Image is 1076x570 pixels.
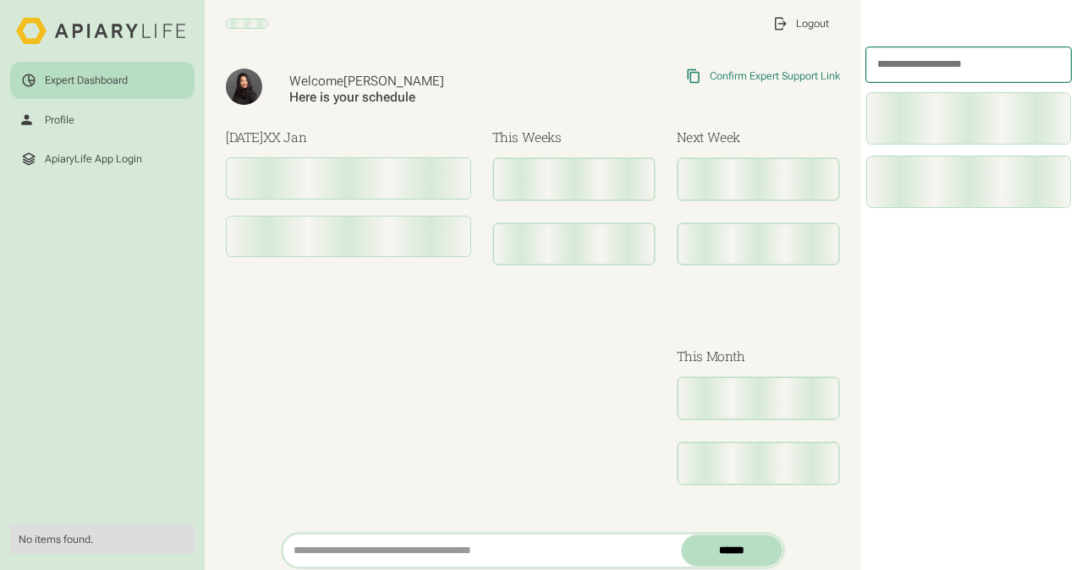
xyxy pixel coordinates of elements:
span: XX Jan [263,129,307,145]
h3: Next Week [677,128,840,147]
div: Expert Dashboard [45,74,128,87]
div: Profile [45,113,74,127]
div: Confirm Expert Support Link [710,69,840,83]
a: ApiaryLife App Login [10,140,194,177]
div: No items found. [19,533,185,546]
div: Here is your schedule [289,90,563,106]
a: Expert Dashboard [10,62,194,98]
span: [PERSON_NAME] [343,74,444,89]
div: ApiaryLife App Login [45,152,142,166]
div: Logout [796,17,829,30]
h3: [DATE] [226,128,471,147]
h3: This Weeks [492,128,656,147]
h3: This Month [677,347,840,366]
div: Welcome [289,74,563,90]
a: Profile [10,101,194,138]
a: Logout [762,5,840,41]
